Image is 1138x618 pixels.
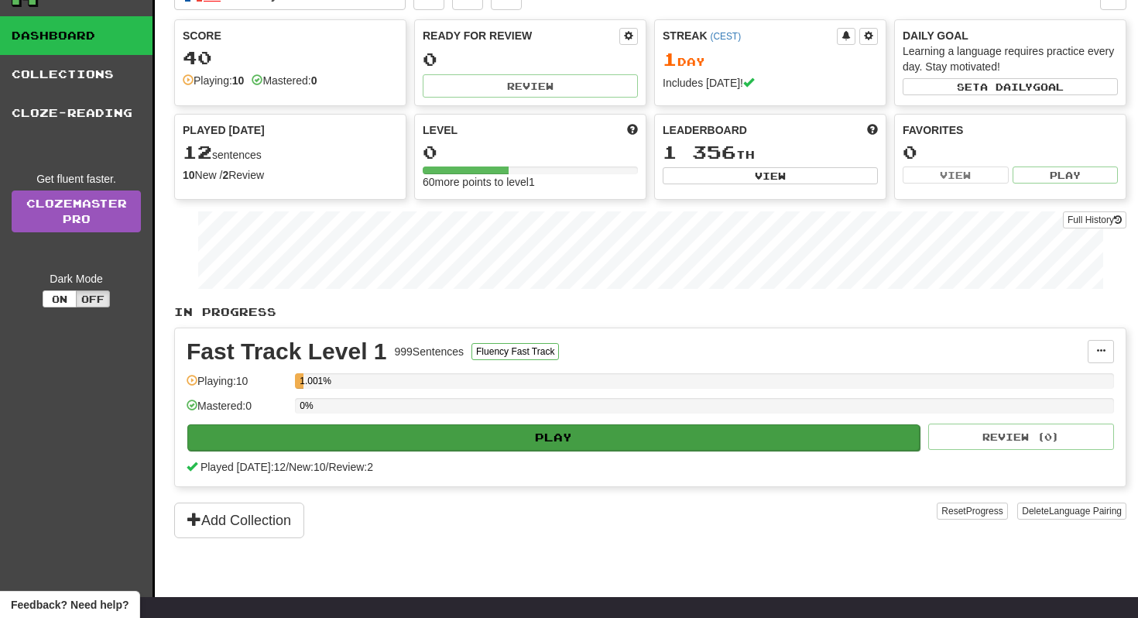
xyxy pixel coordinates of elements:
[222,169,228,181] strong: 2
[11,597,129,613] span: Open feedback widget
[174,503,304,538] button: Add Collection
[1063,211,1126,228] button: Full History
[937,503,1007,520] button: ResetProgress
[663,142,878,163] div: th
[1049,506,1122,517] span: Language Pairing
[663,50,878,70] div: Day
[903,167,1009,184] button: View
[326,461,329,473] span: /
[471,343,559,360] button: Fluency Fast Track
[980,81,1033,92] span: a daily
[928,424,1114,450] button: Review (0)
[903,43,1118,74] div: Learning a language requires practice every day. Stay motivated!
[627,122,638,138] span: Score more points to level up
[286,461,289,473] span: /
[423,174,638,190] div: 60 more points to level 1
[867,122,878,138] span: This week in points, UTC
[76,290,110,307] button: Off
[423,50,638,69] div: 0
[183,28,398,43] div: Score
[328,461,373,473] span: Review: 2
[663,167,878,184] button: View
[663,141,736,163] span: 1 356
[232,74,245,87] strong: 10
[300,373,303,389] div: 1.001%
[423,74,638,98] button: Review
[710,31,741,42] a: (CEST)
[183,48,398,67] div: 40
[187,373,287,399] div: Playing: 10
[966,506,1003,517] span: Progress
[174,304,1126,320] p: In Progress
[12,271,141,287] div: Dark Mode
[311,74,317,87] strong: 0
[903,122,1118,138] div: Favorites
[663,48,677,70] span: 1
[252,73,317,88] div: Mastered:
[183,142,398,163] div: sentences
[187,340,387,363] div: Fast Track Level 1
[183,122,265,138] span: Played [DATE]
[423,142,638,162] div: 0
[183,167,398,183] div: New / Review
[183,141,212,163] span: 12
[663,75,878,91] div: Includes [DATE]!
[663,122,747,138] span: Leaderboard
[12,171,141,187] div: Get fluent faster.
[201,461,286,473] span: Played [DATE]: 12
[43,290,77,307] button: On
[12,191,141,232] a: ClozemasterPro
[423,28,619,43] div: Ready for Review
[423,122,458,138] span: Level
[663,28,837,43] div: Streak
[187,424,920,451] button: Play
[187,398,287,424] div: Mastered: 0
[1013,167,1119,184] button: Play
[903,78,1118,95] button: Seta dailygoal
[1017,503,1126,520] button: DeleteLanguage Pairing
[289,461,325,473] span: New: 10
[903,142,1118,162] div: 0
[395,344,464,359] div: 999 Sentences
[183,169,195,181] strong: 10
[183,73,244,88] div: Playing:
[903,28,1118,43] div: Daily Goal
